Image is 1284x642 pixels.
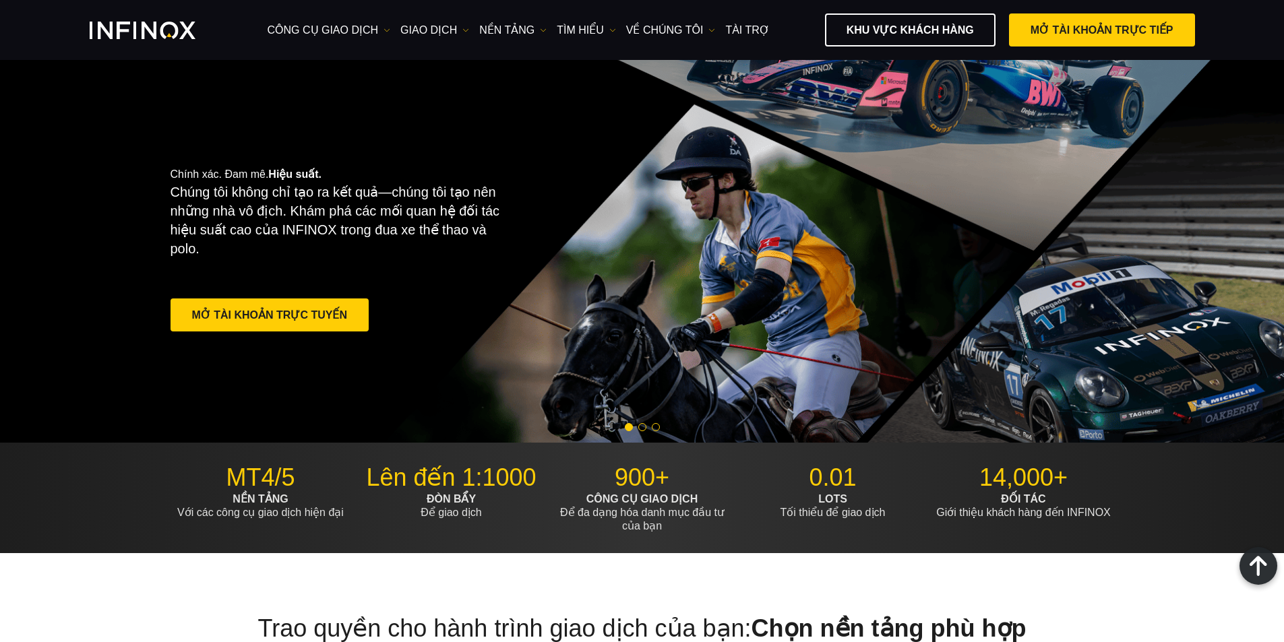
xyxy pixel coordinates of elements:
[743,463,923,492] p: 0.01
[818,493,847,505] strong: LOTS
[171,492,351,519] p: Với các công cụ giao dịch hiện đại
[586,493,698,505] strong: CÔNG CỤ GIAO DỊCH
[171,298,369,331] a: Mở Tài khoản Trực tuyến
[552,492,733,533] p: Để đa dạng hóa danh mục đầu tư của bạn
[725,22,769,38] a: Tài trợ
[90,22,227,39] a: INFINOX Logo
[652,423,660,431] span: Go to slide 3
[361,492,542,519] p: Để giao dịch
[552,463,733,492] p: 900+
[479,22,547,38] a: NỀN TẢNG
[557,22,616,38] a: Tìm hiểu
[1001,493,1045,505] strong: ĐỐI TÁC
[361,463,542,492] p: Lên đến 1:1000
[626,22,716,38] a: VỀ CHÚNG TÔI
[233,493,288,505] strong: NỀN TẢNG
[638,423,646,431] span: Go to slide 2
[268,168,322,180] strong: Hiệu suất.
[171,146,595,356] div: Chính xác. Đam mê.
[1009,13,1195,46] a: MỞ TÀI KHOẢN TRỰC TIẾP
[934,463,1114,492] p: 14,000+
[427,493,476,505] strong: ĐÒN BẨY
[743,492,923,519] p: Tối thiểu để giao dịch
[268,22,391,38] a: công cụ giao dịch
[934,492,1114,519] p: Giới thiệu khách hàng đến INFINOX
[171,463,351,492] p: MT4/5
[400,22,469,38] a: GIAO DỊCH
[825,13,996,46] a: KHU VỰC KHÁCH HÀNG
[625,423,633,431] span: Go to slide 1
[171,183,510,258] p: Chúng tôi không chỉ tạo ra kết quả—chúng tôi tạo nên những nhà vô địch. Khám phá các mối quan hệ ...
[752,614,1027,642] strong: Chọn nền tảng phù hợp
